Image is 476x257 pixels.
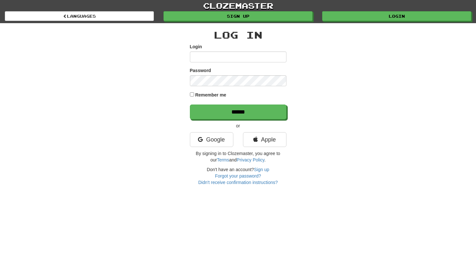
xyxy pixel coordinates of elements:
p: By signing in to Clozemaster, you agree to our and . [190,150,286,163]
a: Terms [217,157,229,162]
a: Google [190,132,233,147]
a: Privacy Policy [237,157,264,162]
p: or [190,123,286,129]
a: Languages [5,11,154,21]
label: Remember me [195,92,226,98]
label: Login [190,43,202,50]
div: Don't have an account? [190,166,286,186]
a: Apple [243,132,286,147]
a: Login [322,11,471,21]
a: Forgot your password? [215,173,261,179]
a: Sign up [163,11,313,21]
label: Password [190,67,211,74]
a: Didn't receive confirmation instructions? [198,180,278,185]
h2: Log In [190,30,286,40]
a: Sign up [254,167,269,172]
